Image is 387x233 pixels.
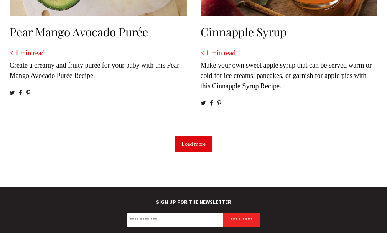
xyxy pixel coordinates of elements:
span: min read [211,49,235,57]
a: Load more [175,136,212,152]
a: Pear Mango Avocado Purée [10,24,148,40]
span: < 1 [10,49,19,57]
a: Cinnapple Syrup [201,24,287,40]
p: Make your own sweet apple syrup that can be served warm or cold for ice creams, pancakes, or garn... [201,48,378,91]
span: min read [20,49,44,57]
span: < 1 [201,49,210,57]
label: SIGN UP FOR THE NEWSLETTER [8,198,379,209]
p: Create a creamy and fruity purée for your baby with this Pear Mango Avocado Purée Recipe. [10,48,187,81]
